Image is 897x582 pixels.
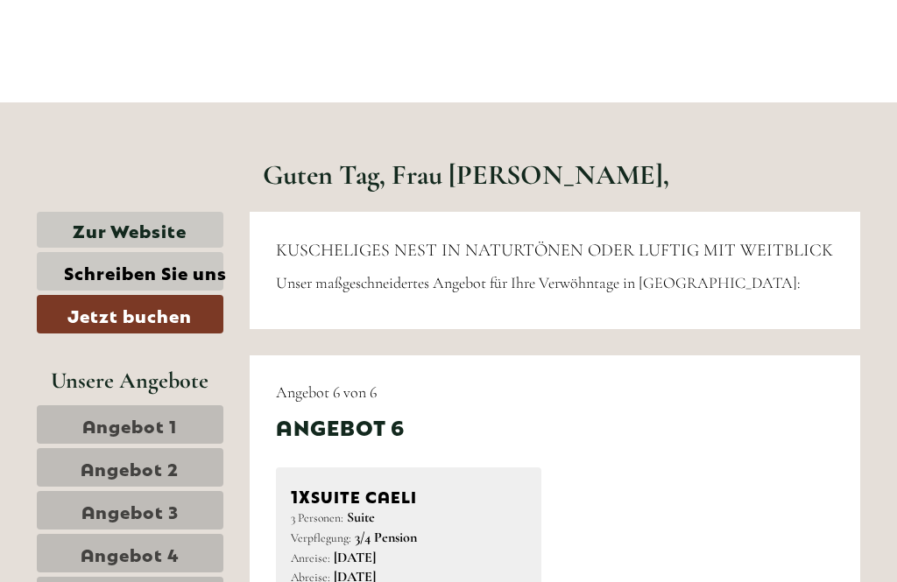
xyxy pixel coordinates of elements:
b: 3/4 Pension [355,529,417,546]
b: 1x [291,482,311,507]
div: Angebot 6 [276,411,405,441]
span: Angebot 2 [81,455,179,480]
span: Angebot 3 [81,498,179,522]
h1: Guten Tag, Frau [PERSON_NAME], [263,159,669,190]
div: Mittwoch [231,13,328,43]
small: 20:23 [26,85,249,97]
small: 3 Personen: [291,510,343,525]
div: SUITE CAELI [291,482,527,508]
span: KUSCHELIGES NEST IN NATURTÖNEN ODER LUFTIG MIT WEITBLICK [276,240,833,261]
button: Senden [436,453,559,492]
small: Anreise: [291,550,330,565]
div: [GEOGRAPHIC_DATA] [26,51,249,65]
small: Verpflegung: [291,530,351,545]
a: Zur Website [37,212,223,248]
a: Jetzt buchen [37,295,223,333]
b: [DATE] [334,549,376,566]
span: Unser maßgeschneidertes Angebot für Ihre Verwöhntage in [GEOGRAPHIC_DATA]: [276,273,801,292]
a: Schreiben Sie uns [37,252,223,291]
b: Suite [347,508,375,526]
span: Angebot 6 von 6 [276,382,377,402]
div: Unsere Angebote [37,364,223,396]
span: Angebot 4 [81,541,180,565]
span: Angebot 1 [82,412,177,437]
div: Guten Tag, wie können wir Ihnen helfen? [13,47,258,101]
